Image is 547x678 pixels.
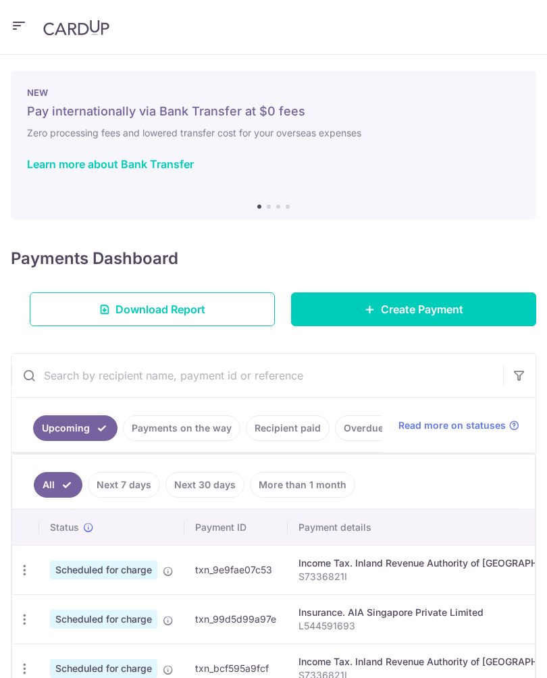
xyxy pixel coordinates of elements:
[398,419,506,432] span: Read more on statuses
[184,594,288,644] td: txn_99d5d99a97e
[50,610,157,629] span: Scheduled for charge
[115,301,205,317] span: Download Report
[43,20,109,36] img: CardUp
[27,103,520,120] h5: Pay internationally via Bank Transfer at $0 fees
[27,125,520,141] h6: Zero processing fees and lowered transfer cost for your overseas expenses
[398,419,519,432] a: Read more on statuses
[246,415,330,441] a: Recipient paid
[184,545,288,594] td: txn_9e9fae07c53
[50,521,79,534] span: Status
[250,472,355,498] a: More than 1 month
[335,415,392,441] a: Overdue
[33,415,118,441] a: Upcoming
[165,472,244,498] a: Next 30 days
[27,157,194,171] a: Learn more about Bank Transfer
[123,415,240,441] a: Payments on the way
[50,659,157,678] span: Scheduled for charge
[184,510,288,545] th: Payment ID
[291,292,536,326] a: Create Payment
[30,292,275,326] a: Download Report
[381,301,463,317] span: Create Payment
[27,87,520,98] p: NEW
[88,472,160,498] a: Next 7 days
[34,472,82,498] a: All
[11,246,178,271] h4: Payments Dashboard
[11,354,503,397] input: Search by recipient name, payment id or reference
[50,560,157,579] span: Scheduled for charge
